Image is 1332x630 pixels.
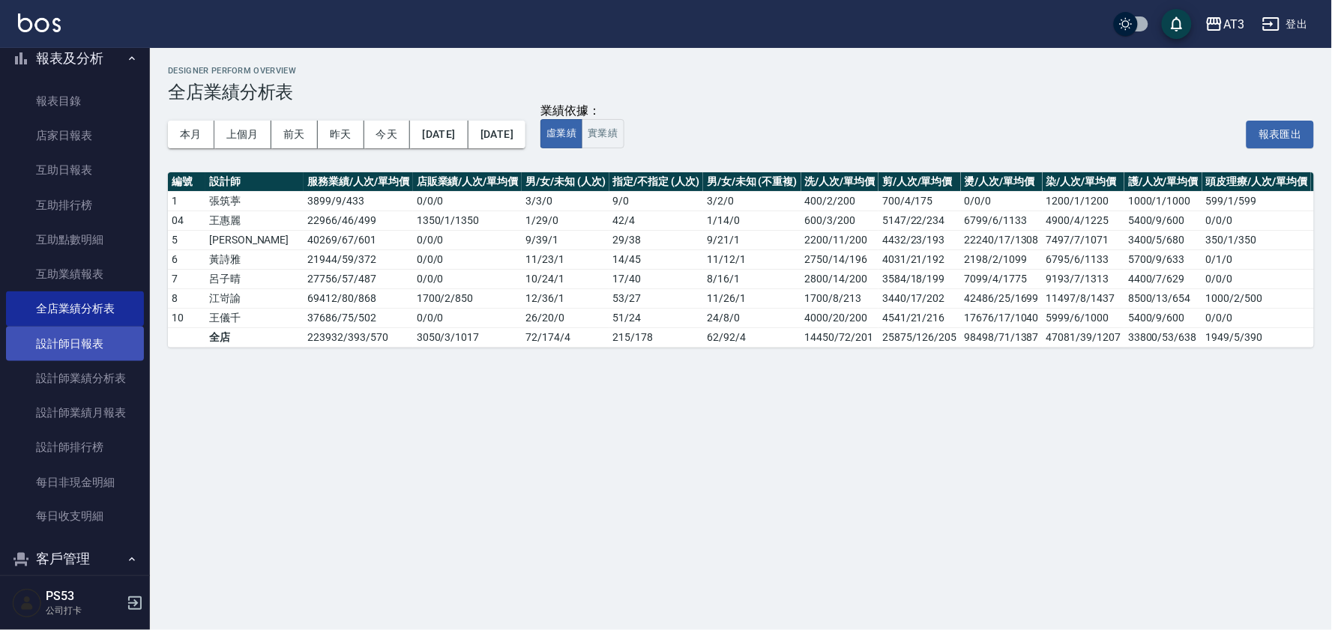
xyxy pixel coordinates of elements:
th: 染/人次/單均價 [1043,172,1124,192]
td: 17676/17/1040 [961,308,1043,327]
th: 燙/人次/單均價 [961,172,1043,192]
th: 洗/人次/單均價 [801,172,879,192]
a: 報表匯出 [1247,126,1314,140]
td: 0 / 0 / 0 [413,230,522,249]
h2: Designer Perform Overview [168,66,1314,76]
td: 呂子晴 [205,269,304,288]
td: 0/0/0 [961,191,1043,210]
a: 互助排行榜 [6,188,144,222]
button: [DATE] [468,121,525,148]
td: 26 / 20 / 0 [522,308,609,327]
p: 公司打卡 [46,604,122,617]
td: 江岢諭 [205,288,304,308]
td: 11 / 26 / 1 [703,288,801,308]
td: 0/0/0 [1202,269,1311,288]
td: 2750/14/196 [801,249,879,269]
div: 業績依據： [540,103,624,119]
td: 22966 / 46 / 499 [304,210,412,230]
td: 0/0/0 [1202,308,1311,327]
td: 98498/71/1387 [961,327,1043,347]
td: 223932 / 393 / 570 [304,327,412,347]
td: 4900/4/1225 [1043,210,1124,230]
td: 3584/18/199 [879,269,960,288]
td: 10 [168,308,205,327]
a: 設計師排行榜 [6,430,144,464]
td: 3 / 2 / 0 [703,191,801,210]
td: 5147/22/234 [879,210,960,230]
td: 9193/7/1313 [1043,269,1124,288]
th: 頭皮理療/人次/單均價 [1202,172,1311,192]
button: 昨天 [318,121,364,148]
th: 設計師 [205,172,304,192]
td: 5700/9/633 [1124,249,1202,269]
td: 700/4/175 [879,191,960,210]
td: 600/3/200 [801,210,879,230]
td: 6 [168,249,205,269]
th: 服務業績/人次/單均價 [304,172,412,192]
th: 護/人次/單均價 [1124,172,1202,192]
td: 4400/7/629 [1124,269,1202,288]
h3: 全店業績分析表 [168,82,1314,103]
td: 4541/21/216 [879,308,960,327]
button: 本月 [168,121,214,148]
td: 1 [168,191,205,210]
td: 3050 / 3 / 1017 [413,327,522,347]
td: 2800/14/200 [801,269,879,288]
td: 1 / 14 / 0 [703,210,801,230]
td: 27756 / 57 / 487 [304,269,412,288]
th: 編號 [168,172,205,192]
td: 72 / 174 / 4 [522,327,609,347]
td: 2200/11/200 [801,230,879,249]
td: 62 / 92 / 4 [703,327,801,347]
td: 5400/9/600 [1124,210,1202,230]
td: 1000/2/500 [1202,288,1311,308]
button: 今天 [364,121,411,148]
a: 每日非現金明細 [6,465,144,500]
td: 3400/5/680 [1124,230,1202,249]
button: 報表匯出 [1247,121,1314,148]
td: 1949/5/390 [1202,327,1311,347]
td: 3899 / 9 / 433 [304,191,412,210]
a: 設計師業績月報表 [6,396,144,430]
img: Logo [18,13,61,32]
button: save [1162,9,1192,39]
button: 虛業績 [540,119,582,148]
td: 9 / 0 [609,191,703,210]
td: 33800/53/638 [1124,327,1202,347]
h5: PS53 [46,589,122,604]
th: 男/女/未知 (不重複) [703,172,801,192]
td: 14450/72/201 [801,327,879,347]
td: 1350 / 1 / 1350 [413,210,522,230]
td: 3440/17/202 [879,288,960,308]
td: 1700/8/213 [801,288,879,308]
button: AT3 [1199,9,1250,40]
td: 10 / 24 / 1 [522,269,609,288]
td: 350/1/350 [1202,230,1311,249]
td: 24 / 8 / 0 [703,308,801,327]
td: 4031/21/192 [879,249,960,269]
td: 69412 / 80 / 868 [304,288,412,308]
td: 42 / 4 [609,210,703,230]
button: [DATE] [410,121,468,148]
td: 11 / 12 / 1 [703,249,801,269]
td: 14 / 45 [609,249,703,269]
td: 8500/13/654 [1124,288,1202,308]
td: 9 / 39 / 1 [522,230,609,249]
td: 22240/17/1308 [961,230,1043,249]
td: 5400/9/600 [1124,308,1202,327]
td: 王惠麗 [205,210,304,230]
td: 5 [168,230,205,249]
td: 1700 / 2 / 850 [413,288,522,308]
td: 21944 / 59 / 372 [304,249,412,269]
td: 42486/25/1699 [961,288,1043,308]
button: 上個月 [214,121,271,148]
td: 7099/4/1775 [961,269,1043,288]
a: 設計師業績分析表 [6,361,144,396]
button: 客戶管理 [6,540,144,579]
td: 12 / 36 / 1 [522,288,609,308]
td: 王儀千 [205,308,304,327]
td: 9 / 21 / 1 [703,230,801,249]
td: 400/2/200 [801,191,879,210]
td: 8 [168,288,205,308]
th: 店販業績/人次/單均價 [413,172,522,192]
